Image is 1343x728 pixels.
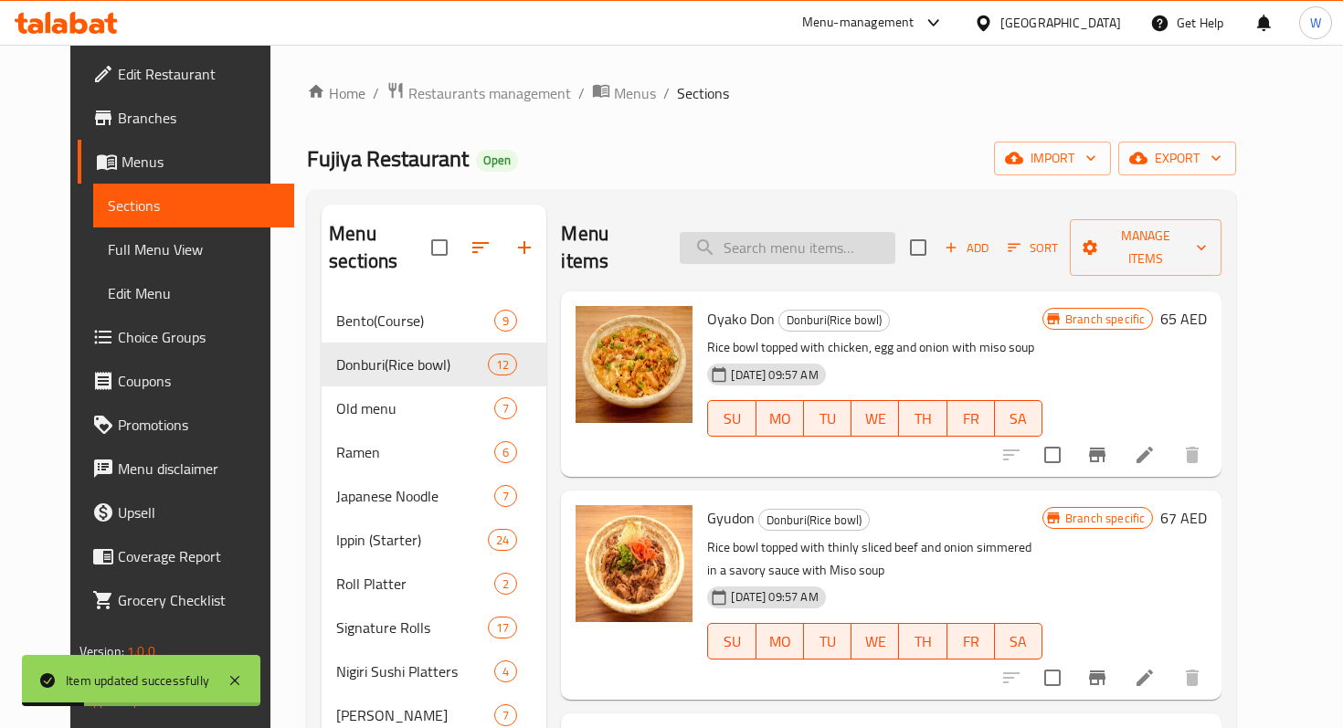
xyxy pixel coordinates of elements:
span: export [1133,147,1221,170]
span: Manage items [1084,225,1207,270]
a: Branches [78,96,294,140]
button: Add section [502,226,546,269]
span: MO [764,628,797,655]
span: SU [715,628,748,655]
nav: breadcrumb [307,81,1236,105]
span: Branch specific [1058,510,1152,527]
span: WE [859,406,892,432]
button: TU [804,623,851,659]
span: Sort sections [459,226,502,269]
button: export [1118,142,1236,175]
span: TH [906,628,939,655]
span: Edit Menu [108,282,280,304]
span: Donburi(Rice bowl) [759,510,869,531]
span: Sections [677,82,729,104]
span: TU [811,406,844,432]
span: Menu disclaimer [118,458,280,480]
img: Oyako Don [576,306,693,423]
span: [DATE] 09:57 AM [724,366,825,384]
span: SA [1002,628,1035,655]
span: Select to update [1033,436,1072,474]
div: items [488,353,517,375]
button: Add [937,234,996,262]
a: Edit Menu [93,271,294,315]
h6: 67 AED [1160,505,1207,531]
span: Gyudon [707,504,755,532]
span: Select section [899,228,937,267]
button: TU [804,400,851,437]
div: Menu-management [802,12,915,34]
button: import [994,142,1111,175]
span: [DATE] 09:57 AM [724,588,825,606]
span: Version: [79,639,124,663]
span: Bento(Course) [336,310,494,332]
span: Ramen [336,441,494,463]
p: Rice bowl topped with thinly sliced beef and onion simmered in a savory sauce with Miso soup [707,536,1042,582]
span: Old menu [336,397,494,419]
div: items [494,573,517,595]
div: items [494,397,517,419]
div: Nigiri Sushi Platters [336,660,494,682]
div: items [494,441,517,463]
p: Rice bowl topped with chicken, egg and onion with miso soup [707,336,1042,359]
span: TU [811,628,844,655]
div: Ippin (Starter)24 [322,518,546,562]
a: Sections [93,184,294,227]
button: SU [707,623,756,659]
span: 12 [489,356,516,374]
span: Add [942,237,991,258]
button: MO [756,400,804,437]
a: Restaurants management [386,81,571,105]
div: [GEOGRAPHIC_DATA] [1000,13,1121,33]
div: Roll Platter [336,573,494,595]
span: [PERSON_NAME] [336,704,494,726]
span: WE [859,628,892,655]
span: Upsell [118,501,280,523]
span: 9 [495,312,516,330]
button: WE [851,623,899,659]
li: / [373,82,379,104]
a: Choice Groups [78,315,294,359]
span: Select to update [1033,659,1072,697]
a: Coverage Report [78,534,294,578]
span: 1.0.0 [127,639,155,663]
span: 4 [495,663,516,681]
span: TH [906,406,939,432]
div: items [494,310,517,332]
button: MO [756,623,804,659]
span: Restaurants management [408,82,571,104]
div: Donburi(Rice bowl) [778,310,890,332]
div: Open [476,150,518,172]
span: Branches [118,107,280,129]
div: Bento(Course)9 [322,299,546,343]
button: delete [1170,433,1214,477]
div: Old menu7 [322,386,546,430]
span: 24 [489,532,516,549]
li: / [578,82,585,104]
button: TH [899,623,946,659]
button: Branch-specific-item [1075,433,1119,477]
span: Donburi(Rice bowl) [336,353,488,375]
button: SA [995,623,1042,659]
a: Menus [592,81,656,105]
div: Japanese Noodle7 [322,474,546,518]
div: items [494,660,517,682]
a: Full Menu View [93,227,294,271]
div: Nigiri Sushi Platters4 [322,649,546,693]
span: SU [715,406,748,432]
span: Signature Rolls [336,617,488,638]
div: items [494,704,517,726]
div: items [488,529,517,551]
span: Choice Groups [118,326,280,348]
h2: Menu sections [329,220,431,275]
button: WE [851,400,899,437]
span: SA [1002,406,1035,432]
span: import [1009,147,1096,170]
div: Signature Rolls17 [322,606,546,649]
div: Japanese Noodle [336,485,494,507]
span: Donburi(Rice bowl) [779,310,889,331]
